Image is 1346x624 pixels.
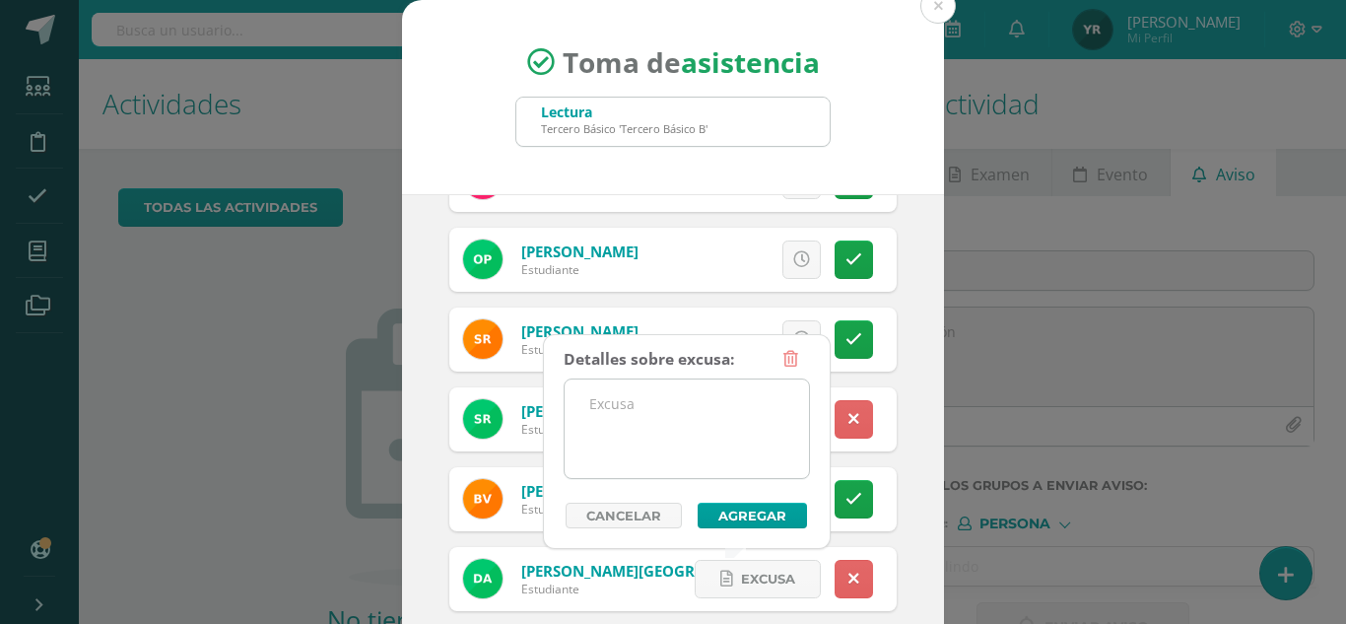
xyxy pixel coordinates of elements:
div: Estudiante [521,581,758,597]
img: 69e9694dad0be8d18e74c6616013aa69.png [463,479,503,519]
a: [PERSON_NAME] [521,242,639,261]
div: Estudiante [521,261,639,278]
strong: asistencia [681,43,820,81]
span: Excusa [689,321,743,358]
a: [PERSON_NAME] [521,481,639,501]
img: 047c0243dbb16aa96886fabfd0c8f848.png [463,240,503,279]
button: Agregar [698,503,807,528]
div: Estudiante [521,341,639,358]
img: 70823898d211046cdbeb0a43c4ffbf55.png [463,559,503,598]
div: Detalles sobre excusa: [564,340,734,379]
input: Busca un grado o sección aquí... [516,98,830,146]
div: Lectura [541,103,707,121]
a: Excusa [695,560,821,598]
div: Tercero Básico 'Tercero Básico B' [541,121,707,136]
a: [PERSON_NAME][GEOGRAPHIC_DATA] [521,561,789,581]
a: Cancelar [566,503,682,528]
a: [PERSON_NAME] [521,321,639,341]
span: Excusa [689,242,743,278]
img: b9f10f8816933e519c53e31c0bc04996.png [463,399,503,439]
span: Toma de [563,43,820,81]
div: Estudiante [521,501,639,518]
span: Excusa [741,561,795,597]
div: Estudiante [521,421,639,438]
img: 996e893331bdda9b88a3d5e125a49a02.png [463,319,503,359]
a: [PERSON_NAME] [521,401,639,421]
